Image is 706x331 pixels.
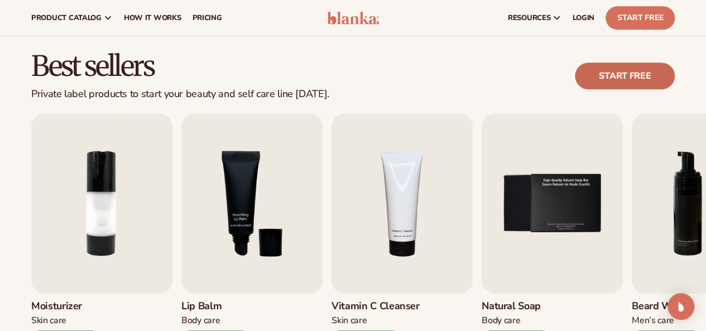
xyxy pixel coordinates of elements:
span: resources [508,13,550,22]
div: Skin Care [31,315,100,327]
div: Open Intercom Messenger [667,293,694,320]
div: Skin Care [332,315,420,327]
div: Private label products to start your beauty and self care line [DATE]. [31,88,329,100]
div: Body Care [181,315,250,327]
span: How It Works [124,13,181,22]
div: Men’s Care [632,315,700,327]
h2: Best sellers [31,52,329,81]
img: logo [327,11,380,25]
h3: Vitamin C Cleanser [332,300,420,313]
a: Start Free [606,6,675,30]
h3: Moisturizer [31,300,100,313]
h3: Beard Wash [632,300,700,313]
span: product catalog [31,13,102,22]
span: LOGIN [573,13,594,22]
h3: Lip Balm [181,300,250,313]
h3: Natural Soap [482,300,550,313]
div: Body Care [482,315,550,327]
a: Start free [575,63,675,89]
span: pricing [192,13,222,22]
